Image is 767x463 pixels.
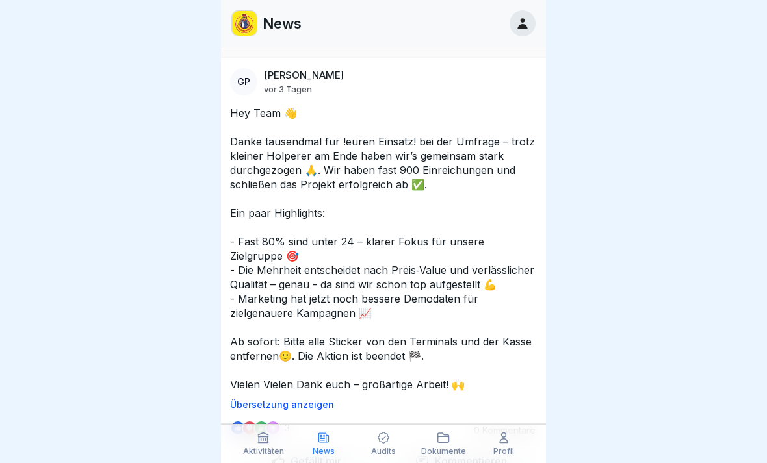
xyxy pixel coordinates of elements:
[264,84,312,94] p: vor 3 Tagen
[493,447,514,456] p: Profil
[230,106,537,392] p: Hey Team 👋 Danke tausendmal für !euren Einsatz! bei der Umfrage – trotz kleiner Holperer am Ende ...
[230,68,257,95] div: GP
[371,447,396,456] p: Audits
[232,11,257,36] img: loco.jpg
[243,447,284,456] p: Aktivitäten
[313,447,335,456] p: News
[264,69,344,81] p: [PERSON_NAME]
[263,15,302,32] p: News
[285,423,290,433] p: 3
[230,399,537,410] p: Übersetzung anzeigen
[421,447,466,456] p: Dokumente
